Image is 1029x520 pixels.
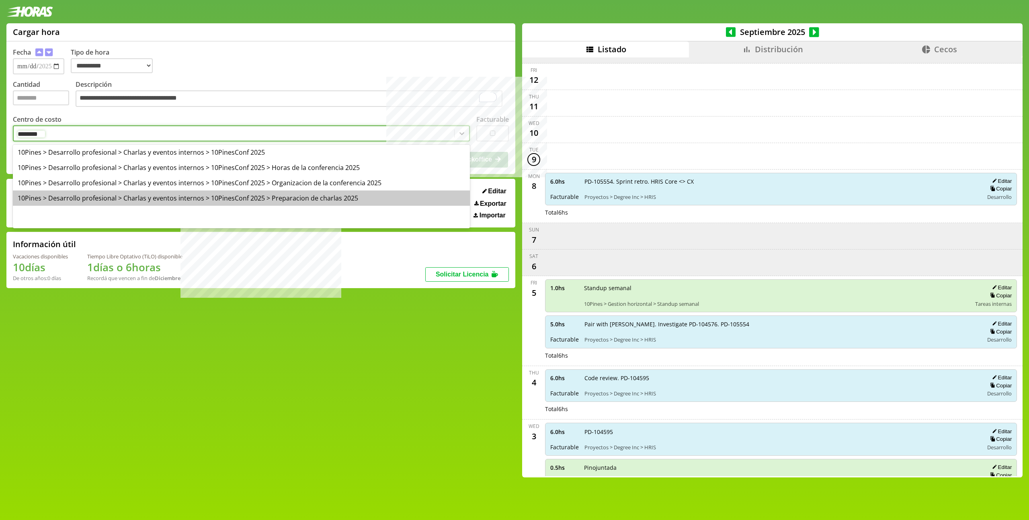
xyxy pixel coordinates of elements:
[987,390,1012,397] span: Desarrollo
[87,274,182,282] div: Recordá que vencen a fin de
[934,44,957,55] span: Cecos
[13,175,470,190] div: 10Pines > Desarrollo profesional > Charlas y eventos internos > 10PinesConf 2025 > Organizacion d...
[584,374,978,382] span: Code review. PD-104595
[987,336,1012,343] span: Desarrollo
[87,253,182,260] div: Tiempo Libre Optativo (TiLO) disponible
[990,428,1012,435] button: Editar
[598,44,626,55] span: Listado
[550,389,579,397] span: Facturable
[545,352,1017,359] div: Total 6 hs
[488,188,506,195] span: Editar
[545,405,1017,413] div: Total 6 hs
[529,146,539,153] div: Tue
[13,190,470,206] div: 10Pines > Desarrollo profesional > Charlas y eventos internos > 10PinesConf 2025 > Preparacion de...
[584,193,978,201] span: Proyectos > Degree Inc > HRIS
[13,27,60,37] h1: Cargar hora
[71,58,153,73] select: Tipo de hora
[13,274,68,282] div: De otros años: 0 días
[529,226,539,233] div: Sun
[988,382,1012,389] button: Copiar
[13,145,470,160] div: 10Pines > Desarrollo profesional > Charlas y eventos internos > 10PinesConf 2025
[584,428,978,436] span: PD-104595
[527,153,540,166] div: 9
[527,100,540,113] div: 11
[527,376,540,389] div: 4
[13,260,68,274] h1: 10 días
[527,286,540,299] div: 5
[529,253,538,260] div: Sat
[545,209,1017,216] div: Total 6 hs
[531,279,537,286] div: Fri
[527,74,540,86] div: 12
[480,200,506,207] span: Exportar
[6,6,53,17] img: logotipo
[425,267,509,282] button: Solicitar Licencia
[550,284,578,292] span: 1.0 hs
[975,300,1012,307] span: Tareas internas
[987,193,1012,201] span: Desarrollo
[990,464,1012,471] button: Editar
[990,320,1012,327] button: Editar
[13,115,61,124] label: Centro de costo
[13,160,470,175] div: 10Pines > Desarrollo profesional > Charlas y eventos internos > 10PinesConf 2025 > Horas de la co...
[988,328,1012,335] button: Copiar
[436,271,489,278] span: Solicitar Licencia
[472,200,509,208] button: Exportar
[527,233,540,246] div: 7
[550,178,579,185] span: 6.0 hs
[990,178,1012,184] button: Editar
[990,284,1012,291] button: Editar
[527,127,540,139] div: 10
[476,115,509,124] label: Facturable
[528,173,540,180] div: Mon
[13,253,68,260] div: Vacaciones disponibles
[988,436,1012,442] button: Copiar
[76,80,509,109] label: Descripción
[13,48,31,57] label: Fecha
[13,239,76,250] h2: Información útil
[584,320,978,328] span: Pair with [PERSON_NAME]. Investigate PD-104576. PD-105554
[527,430,540,442] div: 3
[550,374,579,382] span: 6.0 hs
[584,178,978,185] span: PD-105554. Sprint retro. HRIS Core <> CX
[988,292,1012,299] button: Copiar
[736,27,809,37] span: Septiembre 2025
[755,44,803,55] span: Distribución
[988,185,1012,192] button: Copiar
[529,369,539,376] div: Thu
[531,67,537,74] div: Fri
[480,187,509,195] button: Editar
[529,93,539,100] div: Thu
[155,274,180,282] b: Diciembre
[87,260,182,274] h1: 1 días o 6 horas
[480,212,506,219] span: Importar
[550,320,579,328] span: 5.0 hs
[584,336,978,343] span: Proyectos > Degree Inc > HRIS
[550,336,579,343] span: Facturable
[550,464,578,471] span: 0.5 hs
[550,443,579,451] span: Facturable
[584,464,978,471] span: Pinojuntada
[13,90,69,105] input: Cantidad
[13,80,76,109] label: Cantidad
[76,90,502,107] textarea: To enrich screen reader interactions, please activate Accessibility in Grammarly extension settings
[527,260,540,272] div: 6
[522,57,1023,476] div: scrollable content
[584,444,978,451] span: Proyectos > Degree Inc > HRIS
[529,120,539,127] div: Wed
[71,48,159,74] label: Tipo de hora
[988,472,1012,479] button: Copiar
[527,180,540,192] div: 8
[584,300,970,307] span: 10Pines > Gestion horizontal > Standup semanal
[990,374,1012,381] button: Editar
[550,428,579,436] span: 6.0 hs
[550,193,579,201] span: Facturable
[584,390,978,397] span: Proyectos > Degree Inc > HRIS
[529,423,539,430] div: Wed
[987,444,1012,451] span: Desarrollo
[584,284,970,292] span: Standup semanal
